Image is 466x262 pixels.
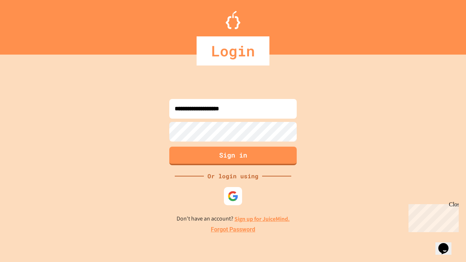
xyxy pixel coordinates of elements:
div: Login [197,36,269,65]
a: Sign up for JuiceMind. [234,215,290,223]
div: Chat with us now!Close [3,3,50,46]
img: Logo.svg [226,11,240,29]
p: Don't have an account? [177,214,290,223]
button: Sign in [169,147,297,165]
img: google-icon.svg [228,191,238,202]
iframe: chat widget [406,201,459,232]
iframe: chat widget [435,233,459,255]
a: Forgot Password [211,225,255,234]
div: Or login using [204,172,262,180]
